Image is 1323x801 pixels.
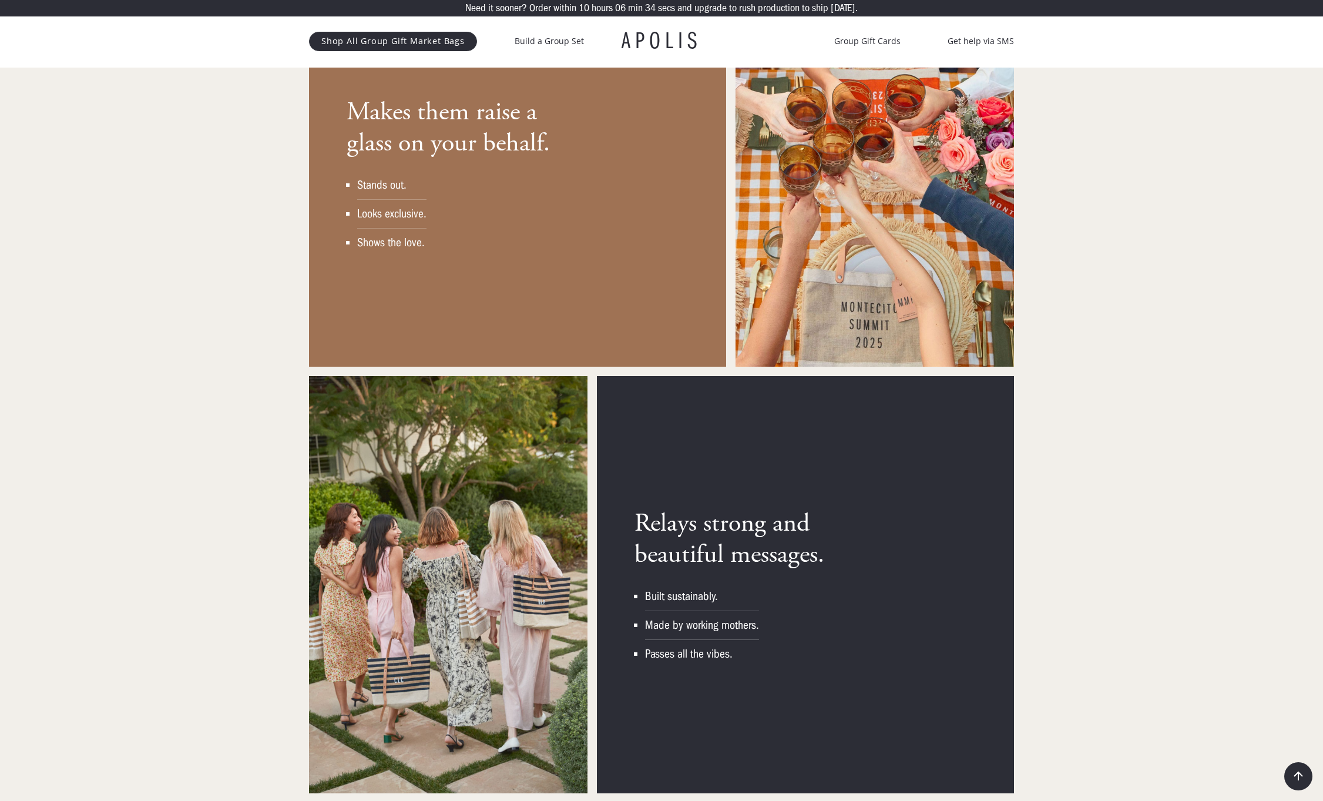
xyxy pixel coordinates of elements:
p: 06 [615,3,626,14]
p: 34 [645,3,656,14]
a: Group Gift Cards [834,34,901,48]
a: Shop All Group Gift Market Bags [309,32,477,51]
div: Looks exclusive. [357,207,427,221]
h3: Relays strong and beautiful messages. [634,508,860,571]
p: min [628,3,643,14]
p: and upgrade to rush production to ship [DATE]. [677,3,858,14]
div: Stands out. [357,178,427,192]
p: 10 [579,3,589,14]
p: secs [658,3,675,14]
p: Need it sooner? Order within [465,3,576,14]
h3: Makes them raise a glass on your behalf. [347,97,572,159]
a: APOLIS [622,29,701,53]
a: Build a Group Set [515,34,584,48]
div: Built sustainably. [645,589,759,604]
img: People celebrating at an event with a customized market sitting at the center of the table [309,376,587,793]
div: Passes all the vibes. [645,647,759,661]
div: Shows the love. [357,236,427,250]
a: Get help via SMS [948,34,1014,48]
p: hours [592,3,613,14]
div: Made by working mothers. [645,618,759,632]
